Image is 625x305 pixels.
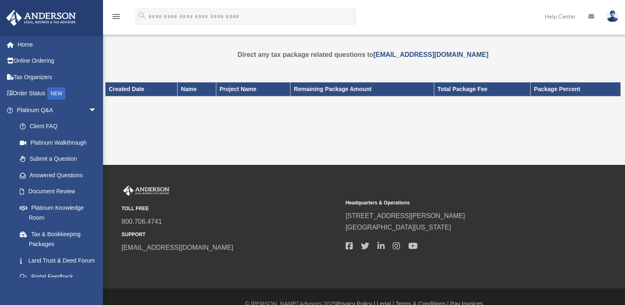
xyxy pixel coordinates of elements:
[122,230,340,239] small: SUPPORT
[6,85,109,102] a: Order StatusNEW
[89,102,105,119] span: arrow_drop_down
[111,12,121,21] i: menu
[12,199,109,226] a: Platinum Knowledge Room
[346,199,564,207] small: Headquarters & Operations
[6,102,109,118] a: Platinum Q&Aarrow_drop_down
[12,134,109,151] a: Platinum Walkthrough
[12,167,109,183] a: Answered Questions
[111,14,121,21] a: menu
[12,151,109,167] a: Submit a Question
[373,51,488,58] a: [EMAIL_ADDRESS][DOMAIN_NAME]
[12,269,109,285] a: Portal Feedback
[178,82,216,96] th: Name
[122,185,171,196] img: Anderson Advisors Platinum Portal
[122,218,162,225] a: 800.706.4741
[105,82,178,96] th: Created Date
[216,82,290,96] th: Project Name
[4,10,78,26] img: Anderson Advisors Platinum Portal
[606,10,619,22] img: User Pic
[6,69,109,85] a: Tax Organizers
[346,224,451,231] a: [GEOGRAPHIC_DATA][US_STATE]
[290,82,434,96] th: Remaining Package Amount
[47,87,66,100] div: NEW
[6,53,109,69] a: Online Ordering
[12,252,109,269] a: Land Trust & Deed Forum
[12,118,109,135] a: Client FAQ
[138,11,147,20] i: search
[531,82,621,96] th: Package Percent
[434,82,530,96] th: Total Package Fee
[238,51,489,58] strong: Direct any tax package related questions to
[346,212,465,219] a: [STREET_ADDRESS][PERSON_NAME]
[6,36,109,53] a: Home
[12,183,109,200] a: Document Review
[12,226,105,252] a: Tax & Bookkeeping Packages
[122,244,233,251] a: [EMAIL_ADDRESS][DOMAIN_NAME]
[122,204,340,213] small: TOLL FREE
